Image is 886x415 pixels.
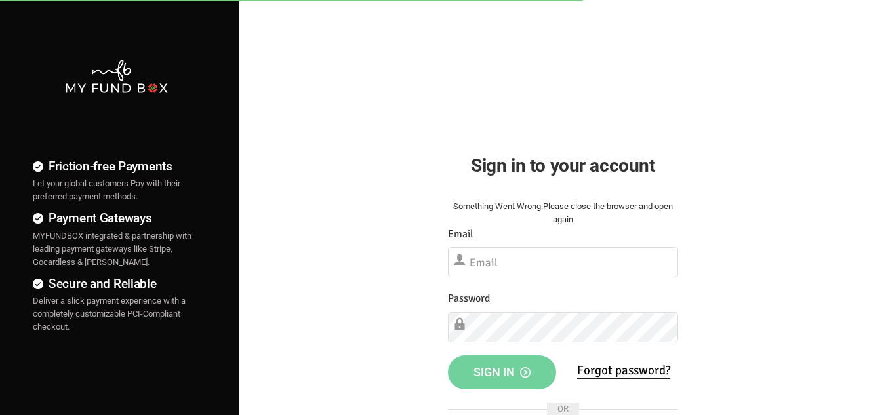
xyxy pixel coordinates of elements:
[64,58,169,94] img: mfbwhite.png
[33,157,200,176] h4: Friction-free Payments
[577,363,670,379] a: Forgot password?
[33,274,200,293] h4: Secure and Reliable
[448,226,473,243] label: Email
[33,178,180,201] span: Let your global customers Pay with their preferred payment methods.
[448,247,678,277] input: Email
[33,231,191,267] span: MYFUNDBOX integrated & partnership with leading payment gateways like Stripe, Gocardless & [PERSO...
[448,151,678,180] h2: Sign in to your account
[448,355,557,389] button: Sign in
[33,208,200,227] h4: Payment Gateways
[473,365,531,379] span: Sign in
[33,296,186,332] span: Deliver a slick payment experience with a completely customizable PCI-Compliant checkout.
[448,290,490,307] label: Password
[448,200,678,226] div: Something Went Wrong.Please close the browser and open again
